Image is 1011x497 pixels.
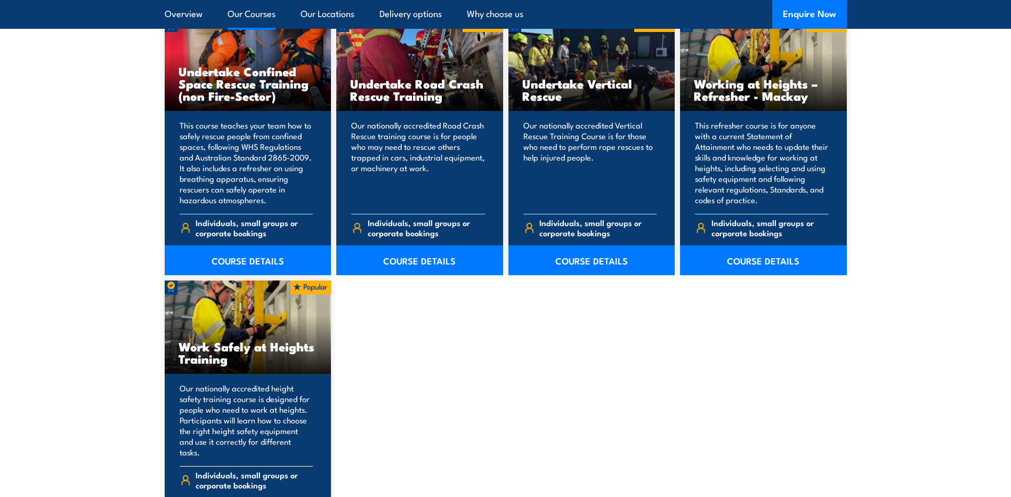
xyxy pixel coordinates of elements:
[523,120,657,205] p: Our nationally accredited Vertical Rescue Training Course is for those who need to perform rope r...
[711,218,829,238] span: Individuals, small groups or corporate bookings
[196,470,313,490] span: Individuals, small groups or corporate bookings
[196,218,313,238] span: Individuals, small groups or corporate bookings
[179,65,318,102] h3: Undertake Confined Space Rescue Training (non Fire-Sector)
[522,77,661,102] h3: Undertake Vertical Rescue
[368,218,485,238] span: Individuals, small groups or corporate bookings
[180,383,313,458] p: Our nationally accredited height safety training course is designed for people who need to work a...
[336,245,503,275] a: COURSE DETAILS
[695,120,829,205] p: This refresher course is for anyone with a current Statement of Attainment who needs to update th...
[180,120,313,205] p: This course teaches your team how to safely rescue people from confined spaces, following WHS Reg...
[179,340,318,365] h3: Work Safely at Heights Training
[508,245,675,275] a: COURSE DETAILS
[351,120,485,205] p: Our nationally accredited Road Crash Rescue training course is for people who may need to rescue ...
[350,77,489,102] h3: Undertake Road Crash Rescue Training
[165,245,331,275] a: COURSE DETAILS
[680,245,847,275] a: COURSE DETAILS
[539,218,657,238] span: Individuals, small groups or corporate bookings
[694,77,833,102] h3: Working at Heights – Refresher - Mackay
